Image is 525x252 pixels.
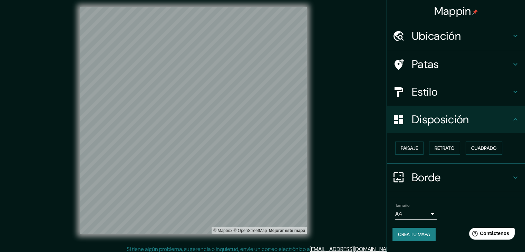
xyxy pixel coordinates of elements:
font: Retrato [435,145,455,151]
font: Mejorar este mapa [269,228,305,233]
font: Patas [412,57,439,71]
font: Disposición [412,112,469,127]
canvas: Mapa [80,7,307,234]
button: Cuadrado [466,142,502,155]
div: Estilo [387,78,525,106]
button: Crea tu mapa [392,228,436,241]
button: Paisaje [395,142,424,155]
font: Ubicación [412,29,461,43]
div: Borde [387,164,525,191]
a: Mapa de OpenStreet [233,228,267,233]
font: Mappin [434,4,471,18]
font: © Mapbox [213,228,232,233]
a: Mapbox [213,228,232,233]
font: © OpenStreetMap [233,228,267,233]
div: Ubicación [387,22,525,50]
font: Paisaje [401,145,418,151]
a: Map feedback [269,228,305,233]
font: A4 [395,210,402,217]
div: A4 [395,209,437,220]
font: Crea tu mapa [398,231,430,238]
img: pin-icon.png [472,9,478,15]
font: Cuadrado [471,145,497,151]
div: Patas [387,50,525,78]
font: Tamaño [395,203,409,208]
button: Retrato [429,142,460,155]
iframe: Lanzador de widgets de ayuda [464,225,517,244]
font: Borde [412,170,441,185]
div: Disposición [387,106,525,133]
font: Estilo [412,85,438,99]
